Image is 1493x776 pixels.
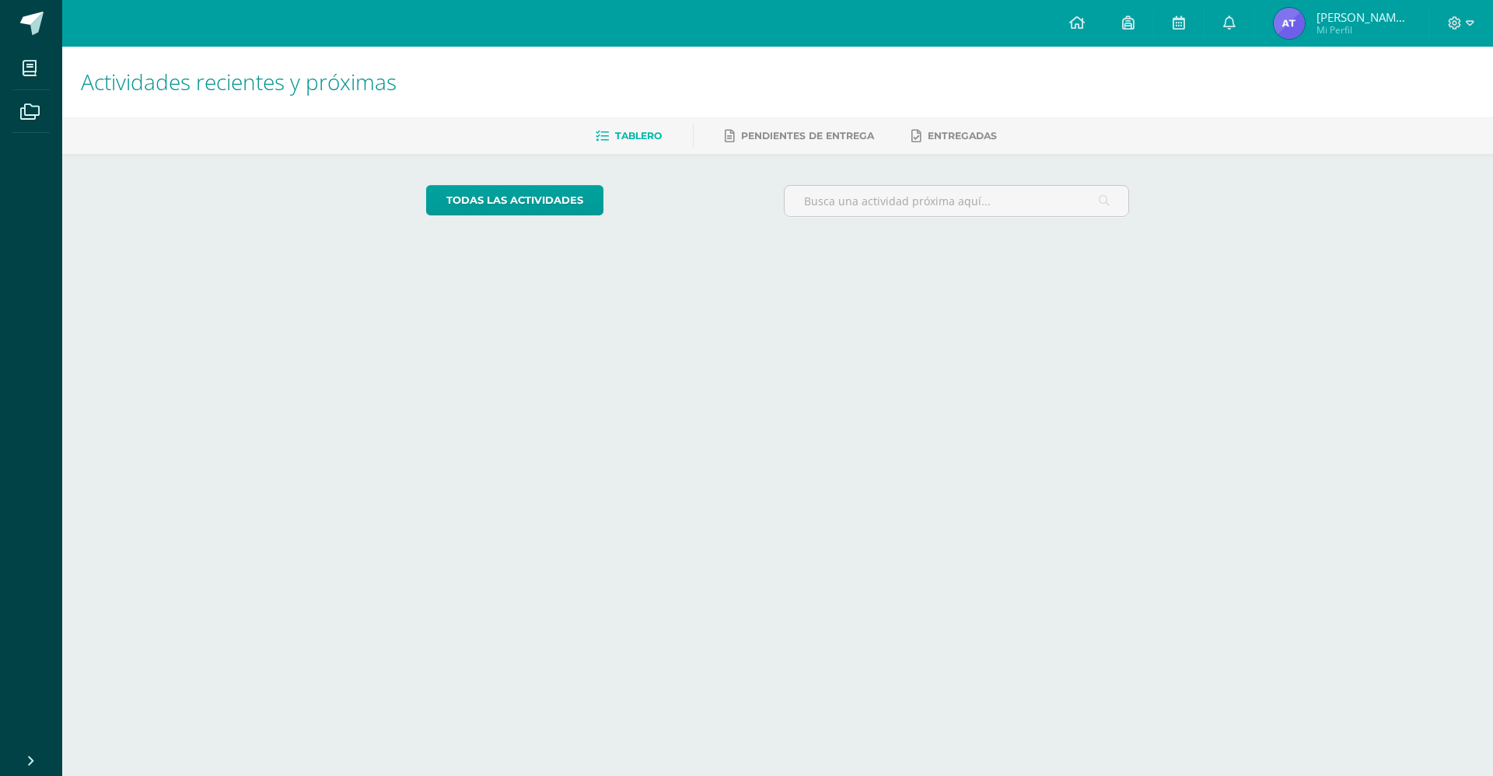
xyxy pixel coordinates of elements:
input: Busca una actividad próxima aquí... [785,186,1129,216]
span: Actividades recientes y próximas [81,67,397,96]
span: [PERSON_NAME] [PERSON_NAME] [1316,9,1410,25]
span: Pendientes de entrega [741,130,874,142]
span: Tablero [615,130,662,142]
a: todas las Actividades [426,185,603,215]
span: Mi Perfil [1316,23,1410,37]
img: 8d5d476befb2b5383681745a6f0fc009.png [1274,8,1305,39]
span: Entregadas [928,130,997,142]
a: Pendientes de entrega [725,124,874,149]
a: Entregadas [911,124,997,149]
a: Tablero [596,124,662,149]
